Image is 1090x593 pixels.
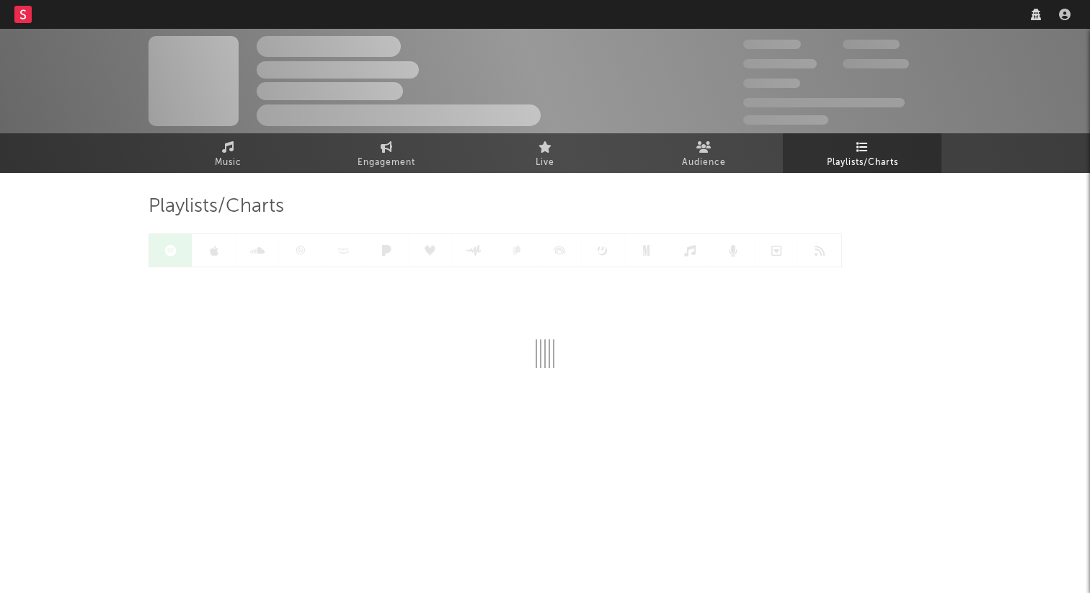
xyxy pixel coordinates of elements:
[843,59,909,68] span: 1,000,000
[215,154,242,171] span: Music
[843,40,900,49] span: 100,000
[358,154,415,171] span: Engagement
[743,59,817,68] span: 50,000,000
[682,154,726,171] span: Audience
[149,198,284,215] span: Playlists/Charts
[624,133,783,173] a: Audience
[743,115,828,125] span: Jump Score: 85.0
[536,154,554,171] span: Live
[466,133,624,173] a: Live
[783,133,941,173] a: Playlists/Charts
[307,133,466,173] a: Engagement
[149,133,307,173] a: Music
[743,40,801,49] span: 300,000
[743,98,905,107] span: 50,000,000 Monthly Listeners
[827,154,898,171] span: Playlists/Charts
[743,79,800,88] span: 100,000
